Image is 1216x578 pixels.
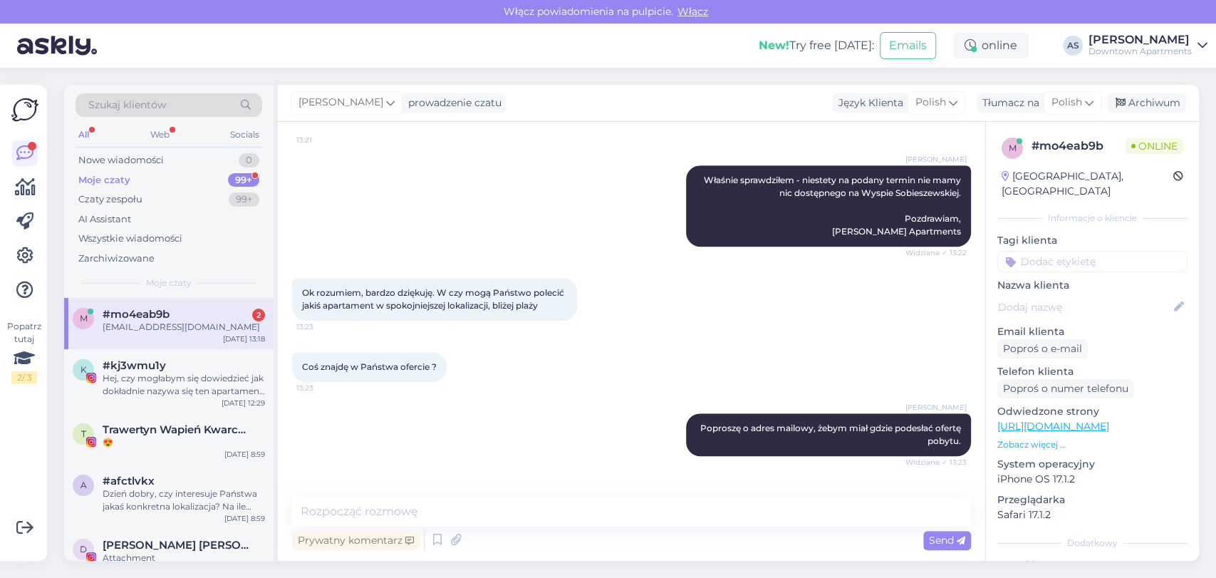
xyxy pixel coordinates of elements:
[11,320,37,384] div: Popatrz tutaj
[997,537,1188,549] div: Dodatkowy
[103,487,265,513] div: Dzień dobry, czy interesuje Państwa jakaś konkretna lokalizacja? Na ile osób ma być przeznaczone ...
[292,531,420,550] div: Prywatny komentarz
[1126,138,1183,154] span: Online
[222,398,265,408] div: [DATE] 12:29
[905,154,967,165] span: [PERSON_NAME]
[1002,169,1173,199] div: [GEOGRAPHIC_DATA], [GEOGRAPHIC_DATA]
[1088,46,1192,57] div: Downtown Apartments
[997,364,1188,379] p: Telefon klienta
[224,449,265,460] div: [DATE] 8:59
[833,96,903,110] div: Język Klienta
[78,212,131,227] div: AI Assistant
[103,308,170,321] span: #mo4eab9b
[997,507,1188,522] p: Safari 17.1.2
[997,420,1109,433] a: [URL][DOMAIN_NAME]
[11,371,37,384] div: 2 / 3
[223,334,265,344] div: [DATE] 13:18
[880,32,936,59] button: Emails
[977,96,1039,110] div: Tłumacz na
[997,558,1188,573] p: Notatki
[1063,36,1083,56] div: AS
[759,37,874,54] div: Try free [DATE]:
[1051,95,1082,110] span: Polish
[905,457,967,468] span: Widziane ✓ 13:23
[997,379,1134,398] div: Poproś o numer telefonu
[1088,34,1207,57] a: [PERSON_NAME]Downtown Apartments
[1031,138,1126,155] div: # mo4eab9b
[997,339,1088,358] div: Poproś o e-mail
[997,492,1188,507] p: Przeglądarka
[700,423,963,446] span: Poproszę o adres mailowy, żebym miał gdzie podesłać ofertę pobytu.
[78,252,155,266] div: Zarchiwizowane
[1009,143,1017,153] span: m
[103,359,166,372] span: #kj3wmu1y
[997,233,1188,248] p: Tagi klienta
[759,38,789,52] b: New!
[78,192,142,207] div: Czaty zespołu
[997,324,1188,339] p: Email klienta
[103,321,265,334] div: [EMAIL_ADDRESS][DOMAIN_NAME]
[252,309,265,321] div: 2
[997,457,1188,472] p: System operacyjny
[704,175,963,237] span: Właśnie sprawdziłem - niestety na podany termin nie mamy nic dostępnego na Wyspie Sobieszewskiej....
[296,135,350,145] span: 13:21
[402,96,502,110] div: prowadzenie czatu
[78,232,182,246] div: Wszystkie wiadomości
[81,428,86,439] span: T
[997,278,1188,293] p: Nazwa klienta
[997,404,1188,419] p: Odwiedzone strony
[76,125,92,144] div: All
[997,438,1188,451] p: Zobacz więcej ...
[147,125,172,144] div: Web
[78,173,130,187] div: Moje czaty
[78,153,164,167] div: Nowe wiadomości
[224,513,265,524] div: [DATE] 8:59
[88,98,166,113] span: Szukaj klientów
[905,402,967,413] span: [PERSON_NAME]
[998,299,1171,315] input: Dodaj nazwę
[103,552,265,564] div: Attachment
[80,364,87,375] span: k
[296,383,350,393] span: 13:23
[80,544,87,554] span: D
[80,480,87,490] span: a
[228,173,259,187] div: 99+
[1088,34,1192,46] div: [PERSON_NAME]
[929,534,965,547] span: Send
[673,5,712,18] span: Włącz
[997,472,1188,487] p: iPhone OS 17.1.2
[239,153,259,167] div: 0
[103,475,155,487] span: #afctlvkx
[905,247,967,258] span: Widziane ✓ 13:22
[296,321,350,332] span: 13:23
[997,212,1188,225] div: Informacje o kliencie
[103,436,265,449] div: 😍
[298,95,383,110] span: [PERSON_NAME]
[146,277,192,289] span: Moje czaty
[80,313,88,324] span: m
[103,539,251,552] span: Dominika Krzyszkowska Makijaż•Pielęgnacja•Moda
[302,361,437,372] span: Coś znajdę w Państwa ofercie ?
[997,251,1188,272] input: Dodać etykietę
[229,192,259,207] div: 99+
[103,372,265,398] div: Hej, czy mogłabym się dowiedzieć jak dokładnie nazywa się ten apartament ?
[302,287,566,311] span: Ok rozumiem, bardzo dziękuję. W czy mogą Państwo polecić jakiś apartament w spokojniejszej lokali...
[11,96,38,123] img: Askly Logo
[953,33,1029,58] div: online
[1107,93,1186,113] div: Archiwum
[103,423,251,436] span: Trawertyn Wapień Kwarcyt Łupek Gnejs Porfir Granit Piaskowiec
[227,125,262,144] div: Socials
[915,95,946,110] span: Polish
